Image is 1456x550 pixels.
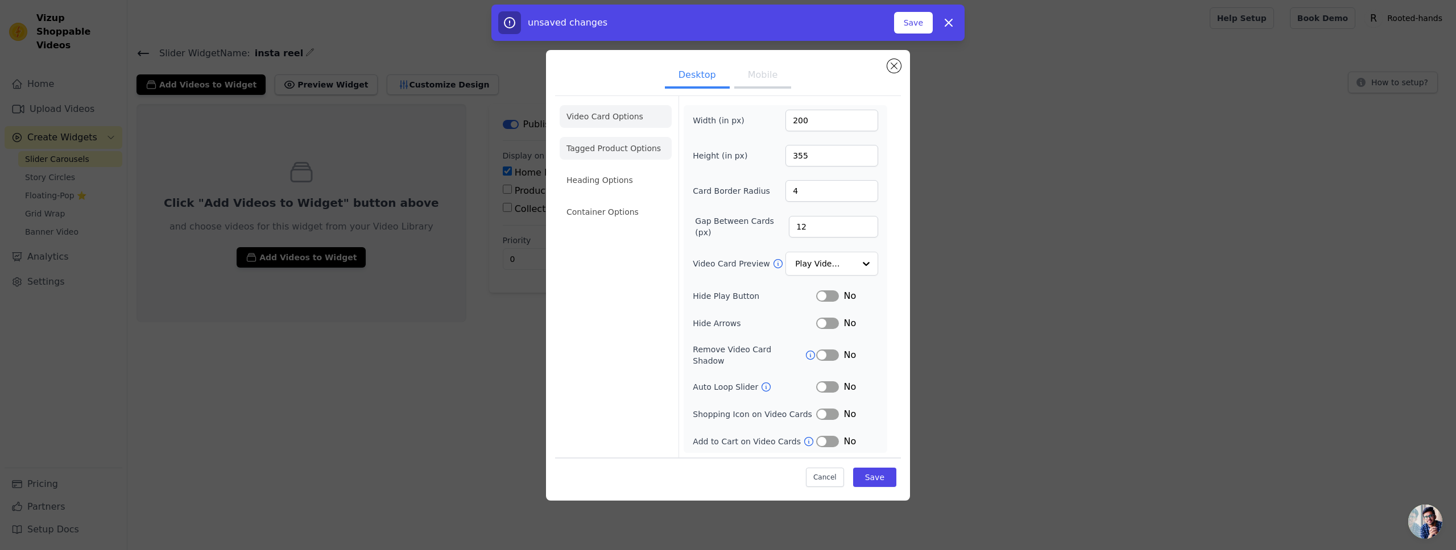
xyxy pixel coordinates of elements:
label: Auto Loop Slider [693,381,760,393]
li: Heading Options [560,169,672,191]
a: Open chat [1408,505,1442,539]
li: Tagged Product Options [560,137,672,160]
button: Cancel [806,468,844,487]
label: Shopping Icon on Video Cards [693,409,816,420]
label: Remove Video Card Shadow [693,344,805,366]
label: Video Card Preview [693,258,772,269]
label: Hide Play Button [693,290,816,302]
span: No [843,316,856,330]
span: No [843,380,856,394]
label: Height (in px) [693,150,755,161]
button: Desktop [665,64,730,89]
button: Save [894,12,933,34]
label: Gap Between Cards (px) [695,215,789,238]
button: Save [853,468,896,487]
label: Card Border Radius [693,185,770,197]
label: Add to Cart on Video Cards [693,436,803,447]
li: Container Options [560,201,672,223]
span: unsaved changes [528,17,607,28]
span: No [843,407,856,421]
button: Mobile [734,64,791,89]
li: Video Card Options [560,105,672,128]
button: Close modal [887,59,901,73]
span: No [843,289,856,303]
span: No [843,435,856,448]
label: Width (in px) [693,115,755,126]
span: No [843,348,856,362]
label: Hide Arrows [693,318,816,329]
